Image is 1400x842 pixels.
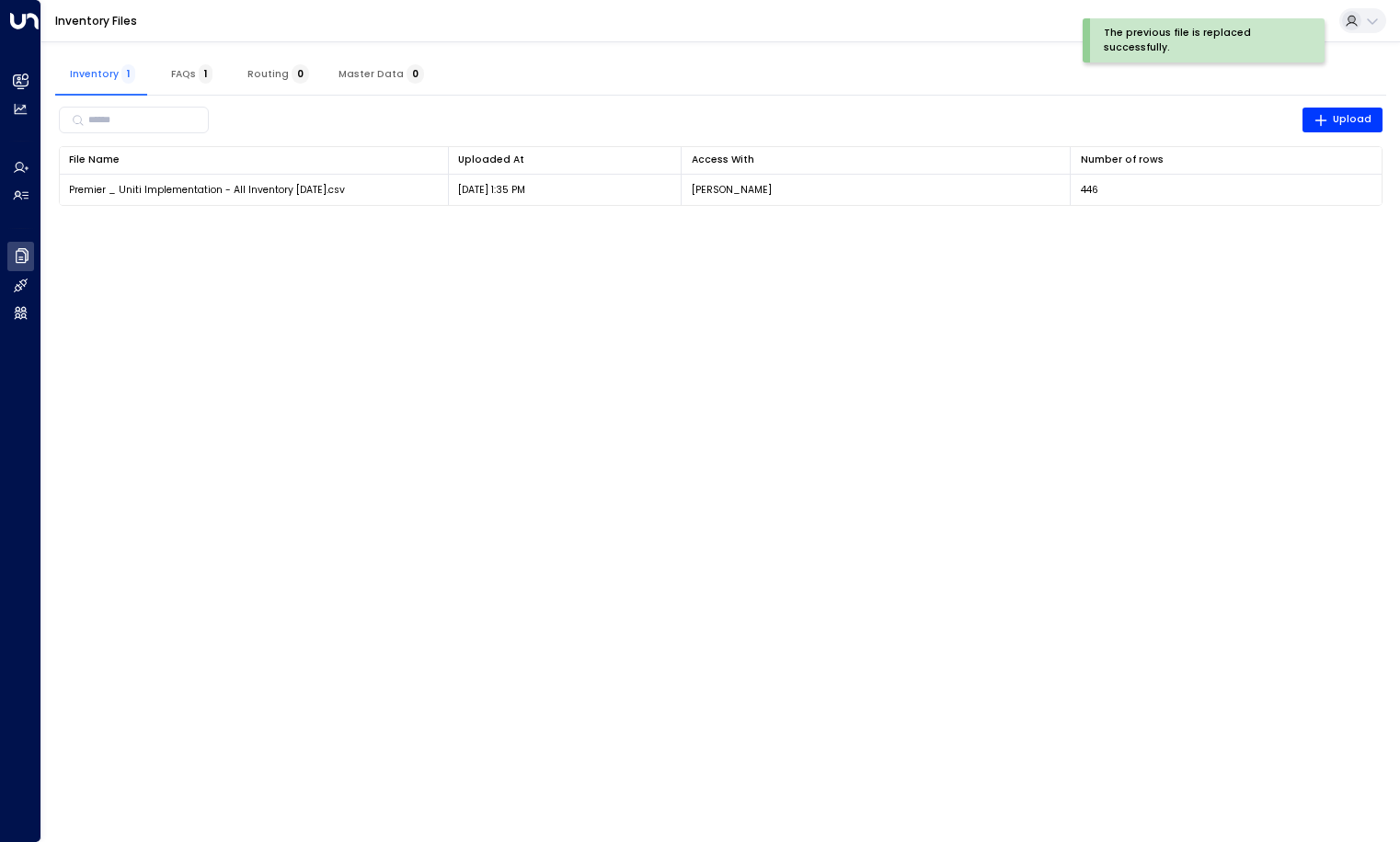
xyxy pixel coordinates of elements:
div: Access With [692,152,1061,168]
span: 0 [292,64,309,84]
span: 1 [199,64,212,84]
div: Uploaded At [458,152,671,168]
span: Routing [247,68,309,80]
span: 446 [1081,183,1098,197]
span: Inventory [70,68,135,80]
span: Master Data [339,68,424,80]
span: 0 [407,64,424,84]
div: The previous file is replaced successfully. [1104,26,1297,55]
a: Inventory Files [55,13,137,28]
span: Premier _ Uniti Implementation - All Inventory [DATE].csv [69,183,345,197]
div: Uploaded At [458,152,524,168]
div: File Name [69,152,438,168]
div: Number of rows [1081,152,1372,168]
span: 1 [121,64,135,84]
span: FAQs [171,68,212,80]
div: Number of rows [1081,152,1164,168]
button: Upload [1302,108,1383,133]
span: Upload [1314,111,1372,128]
div: File Name [69,152,120,168]
p: [DATE] 1:35 PM [458,183,525,197]
p: [PERSON_NAME] [692,183,772,197]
